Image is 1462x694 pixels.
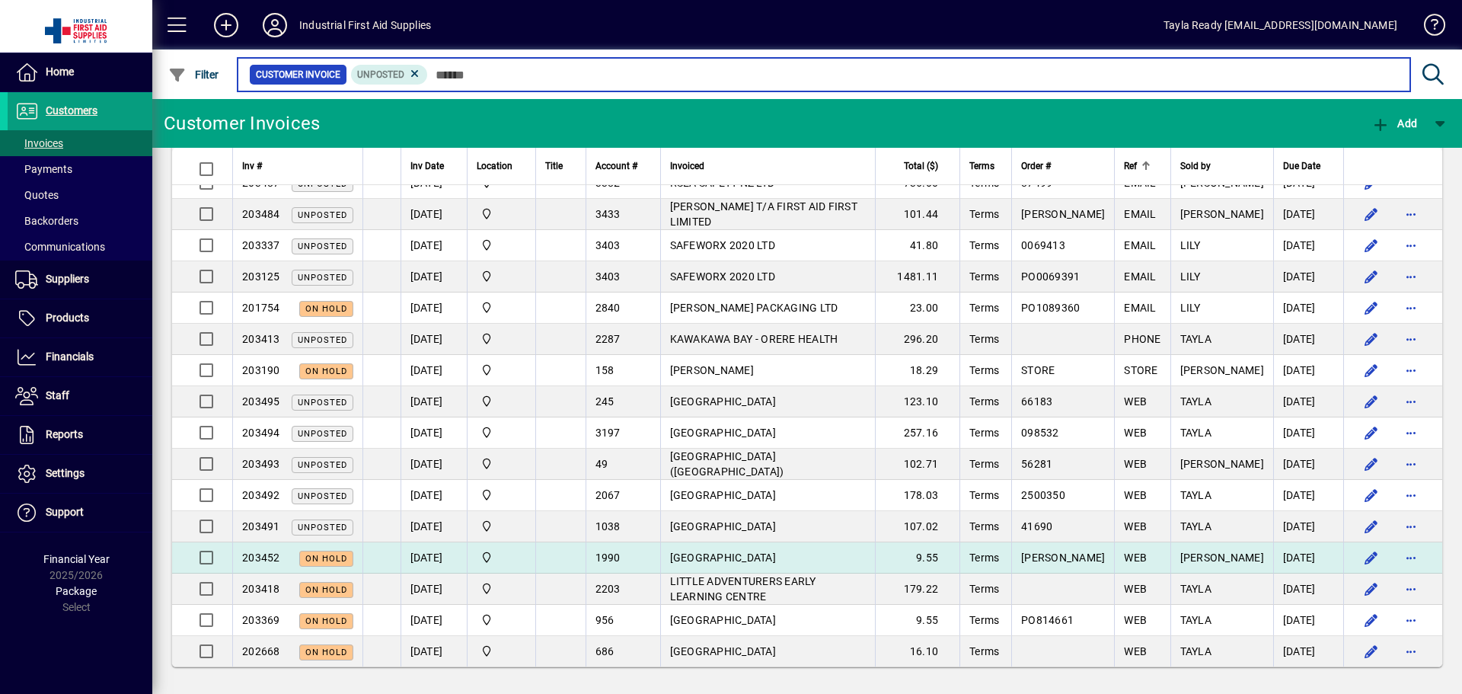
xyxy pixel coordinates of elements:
a: Invoices [8,130,152,156]
td: 102.71 [875,449,959,480]
span: Account # [595,158,637,174]
span: LILY [1180,239,1201,251]
span: Terms [969,427,999,439]
button: More options [1399,202,1423,226]
span: INDUSTRIAL FIRST AID SUPPLIES LTD [477,299,526,316]
span: [PERSON_NAME] [1180,552,1264,564]
span: INDUSTRIAL FIRST AID SUPPLIES LTD [477,268,526,285]
span: TAYLA [1180,395,1211,408]
button: Edit [1359,483,1384,507]
div: Total ($) [885,158,952,174]
td: [DATE] [401,261,467,293]
span: 245 [595,395,614,408]
span: 203413 [242,333,280,345]
span: INDUSTRIAL FIRST AID SUPPLIES LTD [477,424,526,441]
span: Terms [969,158,994,174]
td: [DATE] [401,574,467,605]
span: [PERSON_NAME] [670,364,754,376]
span: [PERSON_NAME] [1180,208,1264,220]
a: Communications [8,234,152,260]
button: More options [1399,545,1423,570]
td: [DATE] [1273,355,1343,386]
td: [DATE] [1273,449,1343,480]
span: 098532 [1021,427,1059,439]
button: Edit [1359,639,1384,664]
span: 202668 [242,645,280,657]
span: Terms [969,208,999,220]
td: 41.80 [875,230,959,261]
span: TAYLA [1180,427,1211,439]
span: EMAIL [1124,208,1156,220]
button: Edit [1359,358,1384,382]
span: 56281 [1021,458,1052,470]
span: [GEOGRAPHIC_DATA] [670,427,776,439]
span: 956 [595,614,614,626]
span: 2203 [595,583,621,595]
div: Invoiced [670,158,867,174]
span: WEB [1124,520,1147,532]
span: [PERSON_NAME] [1180,364,1264,376]
button: More options [1399,171,1423,195]
span: Quotes [15,189,59,201]
span: Unposted [298,429,347,439]
span: [PERSON_NAME] [1180,458,1264,470]
button: Edit [1359,608,1384,632]
span: INDUSTRIAL FIRST AID SUPPLIES LTD [477,549,526,566]
span: 1990 [595,552,621,564]
span: Products [46,312,89,324]
td: 9.55 [875,605,959,636]
span: Terms [969,239,999,251]
button: Edit [1359,264,1384,289]
td: 296.20 [875,324,959,355]
button: Add [1368,110,1421,137]
button: More options [1399,452,1423,476]
td: [DATE] [1273,261,1343,293]
span: 203369 [242,614,280,626]
span: Terms [969,489,999,501]
button: More options [1399,421,1423,445]
button: More options [1399,327,1423,351]
td: [DATE] [401,605,467,636]
span: [GEOGRAPHIC_DATA] [670,552,776,564]
span: Backorders [15,215,78,227]
button: More options [1399,483,1423,507]
button: More options [1399,296,1423,320]
span: Sold by [1180,158,1211,174]
a: Suppliers [8,261,152,299]
span: Financial Year [43,553,110,565]
td: 18.29 [875,355,959,386]
div: Tayla Ready [EMAIL_ADDRESS][DOMAIN_NAME] [1164,13,1397,37]
td: 107.02 [875,511,959,542]
span: 3197 [595,427,621,439]
button: Edit [1359,233,1384,257]
button: More options [1399,514,1423,539]
td: [DATE] [401,636,467,667]
button: Edit [1359,545,1384,570]
span: 203418 [242,583,280,595]
div: Sold by [1180,158,1264,174]
span: Reports [46,428,83,440]
td: [DATE] [401,417,467,449]
span: On hold [305,554,347,564]
span: Invoices [15,137,63,149]
div: Inv # [242,158,353,174]
span: EMAIL [1124,302,1156,314]
div: Customer Invoices [164,111,320,136]
td: 1481.11 [875,261,959,293]
span: [PERSON_NAME] T/A FIRST AID FIRST LIMITED [670,200,857,228]
span: 203491 [242,520,280,532]
span: Terms [969,552,999,564]
span: INDUSTRIAL FIRST AID SUPPLIES LTD [477,643,526,660]
button: More options [1399,358,1423,382]
span: Unposted [298,241,347,251]
span: Terms [969,395,999,408]
td: [DATE] [1273,480,1343,511]
span: 686 [595,645,614,657]
span: Financials [46,350,94,363]
span: EMAIL [1124,270,1156,283]
span: PHONE [1124,333,1160,345]
span: [GEOGRAPHIC_DATA] ([GEOGRAPHIC_DATA]) [670,450,784,478]
span: 203484 [242,208,280,220]
span: INDUSTRIAL FIRST AID SUPPLIES LTD [477,331,526,347]
span: 0069413 [1021,239,1065,251]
